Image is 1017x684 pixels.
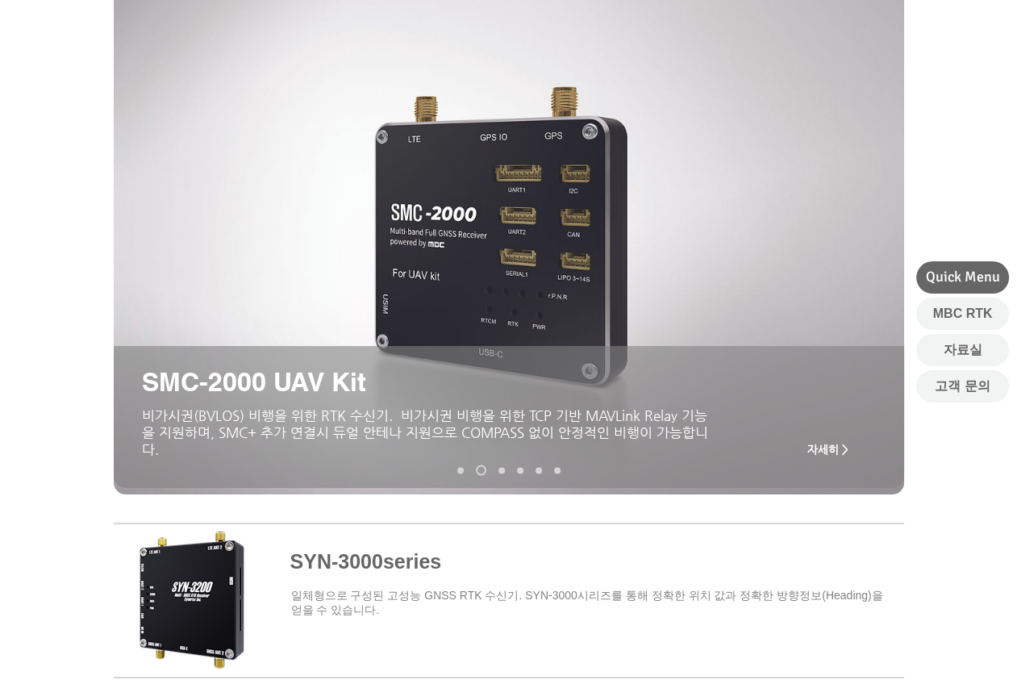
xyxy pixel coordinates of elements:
a: TDR-3000 [536,467,542,473]
div: Quick Menu [916,261,1009,294]
span: 자료실 [944,341,982,359]
span: ​비가시권(BVLOS) 비행을 위한 RTK 수신기. 비가시권 비행을 위한 TCP 기반 MAVLink Relay 기능을 지원하며, SMC+ 추가 연결시 듀얼 안테나 지원으로 C... [142,407,708,457]
a: MRD-1000v2 [517,467,523,473]
a: MBC RTK [916,298,1009,330]
a: MRP-2000v2 [498,467,505,473]
span: Quick Menu [926,267,1000,287]
span: 고객 문의 [935,377,990,395]
a: 고객 문의 [916,370,1009,402]
nav: 슬라이드 [451,465,566,476]
iframe: Wix Chat [832,615,1017,684]
a: 자세히 > [796,433,861,465]
a: SMC-2000 [476,465,486,476]
span: 자세히 > [807,443,848,456]
span: SMC-2000 UAV Kit [142,366,366,397]
a: SYN-3000 series [457,467,464,473]
a: 자료실 [916,334,1009,366]
span: MBC RTK [933,305,993,323]
a: MDU-2000 UAV Kit [554,467,561,473]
